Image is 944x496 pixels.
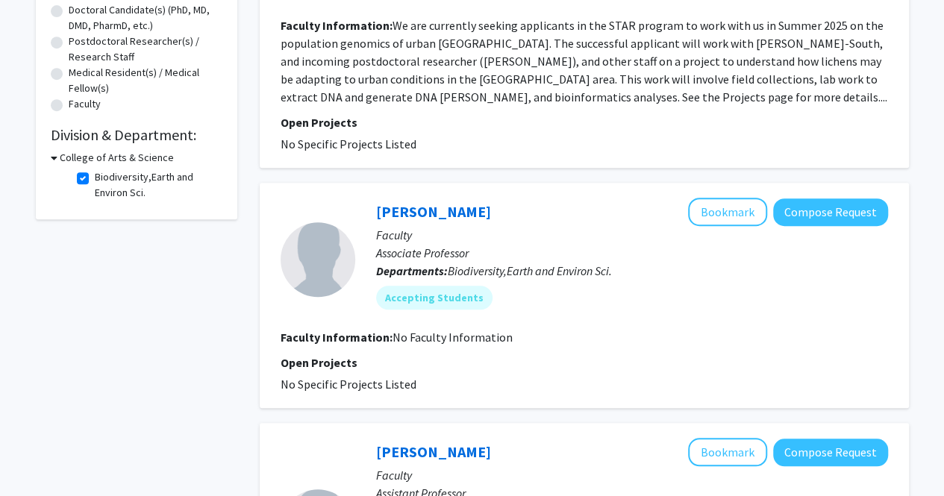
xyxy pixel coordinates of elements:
iframe: Chat [11,429,63,485]
span: No Specific Projects Listed [281,136,416,151]
button: Add Shelby Rinehart to Bookmarks [688,438,767,466]
label: Faculty [69,96,101,112]
span: No Specific Projects Listed [281,377,416,392]
p: Faculty [376,226,888,244]
mat-chip: Accepting Students [376,286,493,310]
b: Faculty Information: [281,18,393,33]
p: Faculty [376,466,888,484]
button: Compose Request to Shelby Rinehart [773,439,888,466]
label: Postdoctoral Researcher(s) / Research Staff [69,34,222,65]
p: Associate Professor [376,244,888,262]
p: Open Projects [281,113,888,131]
button: Add Tatyana Livshultz to Bookmarks [688,198,767,226]
button: Compose Request to Tatyana Livshultz [773,198,888,226]
label: Medical Resident(s) / Medical Fellow(s) [69,65,222,96]
h3: College of Arts & Science [60,150,174,166]
h2: Division & Department: [51,126,222,144]
a: [PERSON_NAME] [376,202,491,221]
b: Departments: [376,263,448,278]
label: Doctoral Candidate(s) (PhD, MD, DMD, PharmD, etc.) [69,2,222,34]
p: Open Projects [281,354,888,371]
fg-read-more: We are currently seeking applicants in the STAR program to work with us in Summer 2025 on the pop... [281,18,887,104]
label: Biodiversity,Earth and Environ Sci. [95,169,219,201]
span: Biodiversity,Earth and Environ Sci. [448,263,612,278]
span: No Faculty Information [393,330,513,345]
a: [PERSON_NAME] [376,442,491,461]
b: Faculty Information: [281,330,393,345]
